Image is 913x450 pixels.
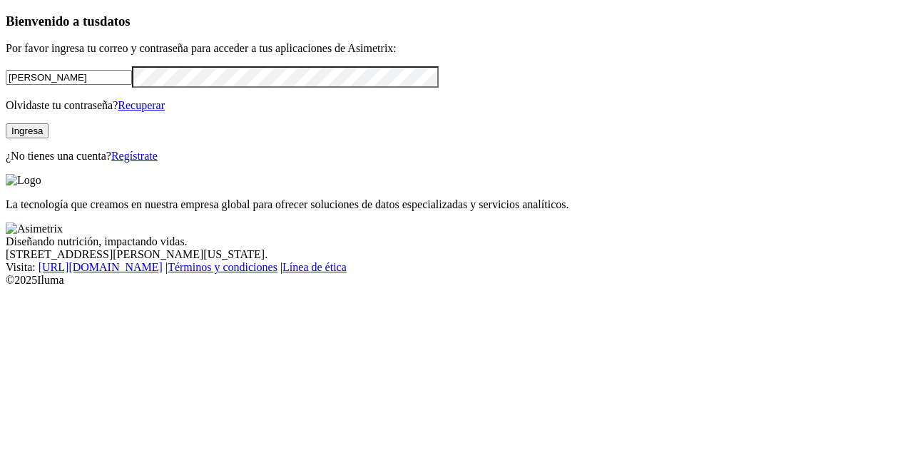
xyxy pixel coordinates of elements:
span: datos [100,14,131,29]
img: Asimetrix [6,223,63,235]
a: Términos y condiciones [168,261,277,273]
div: Diseñando nutrición, impactando vidas. [6,235,907,248]
a: Regístrate [111,150,158,162]
img: Logo [6,174,41,187]
a: Línea de ética [282,261,347,273]
h3: Bienvenido a tus [6,14,907,29]
button: Ingresa [6,123,49,138]
div: © 2025 Iluma [6,274,907,287]
p: ¿No tienes una cuenta? [6,150,907,163]
div: [STREET_ADDRESS][PERSON_NAME][US_STATE]. [6,248,907,261]
a: [URL][DOMAIN_NAME] [39,261,163,273]
p: La tecnología que creamos en nuestra empresa global para ofrecer soluciones de datos especializad... [6,198,907,211]
a: Recuperar [118,99,165,111]
p: Por favor ingresa tu correo y contraseña para acceder a tus aplicaciones de Asimetrix: [6,42,907,55]
p: Olvidaste tu contraseña? [6,99,907,112]
input: Tu correo [6,70,132,85]
div: Visita : | | [6,261,907,274]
